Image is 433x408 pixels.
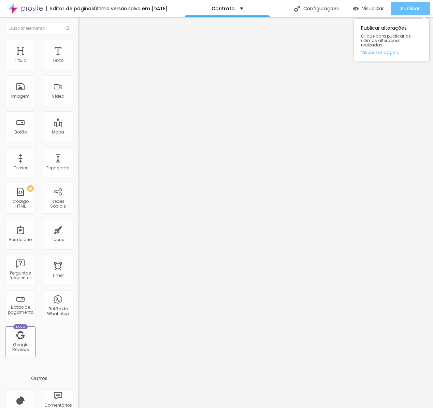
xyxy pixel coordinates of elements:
div: Google Reviews [7,342,34,352]
div: Vídeo [52,94,64,99]
div: Mapa [52,130,64,135]
a: Visualizar página [361,50,422,55]
div: Espaçador [46,166,70,170]
button: Visualizar [346,2,391,15]
div: Última versão salva em [DATE] [94,6,168,11]
div: Publicar alterações [354,19,429,61]
div: Novo [13,324,28,329]
div: Timer [52,273,64,278]
div: Botão de pagamento [7,305,34,315]
div: Botão do WhatsApp [44,307,71,316]
button: Publicar [391,2,430,15]
div: Formulário [9,237,32,242]
span: Visualizar [362,6,384,11]
span: Clique para publicar as ultimas alterações reaizadas [361,34,422,47]
div: Botão [14,130,27,135]
div: Imagem [11,94,30,99]
div: Redes Sociais [44,199,71,209]
div: Código HTML [7,199,34,209]
img: Icone [66,26,70,30]
div: Título [15,58,26,63]
div: Texto [53,58,63,63]
div: Editor de páginas [46,6,94,11]
img: view-1.svg [353,6,359,12]
div: Ícone [52,237,64,242]
span: Publicar [401,6,420,11]
input: Buscar elemento [5,22,73,34]
div: Divisor [14,166,27,170]
img: Icone [294,6,300,12]
p: Contrato [212,6,235,11]
div: Perguntas frequentes [7,271,34,281]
